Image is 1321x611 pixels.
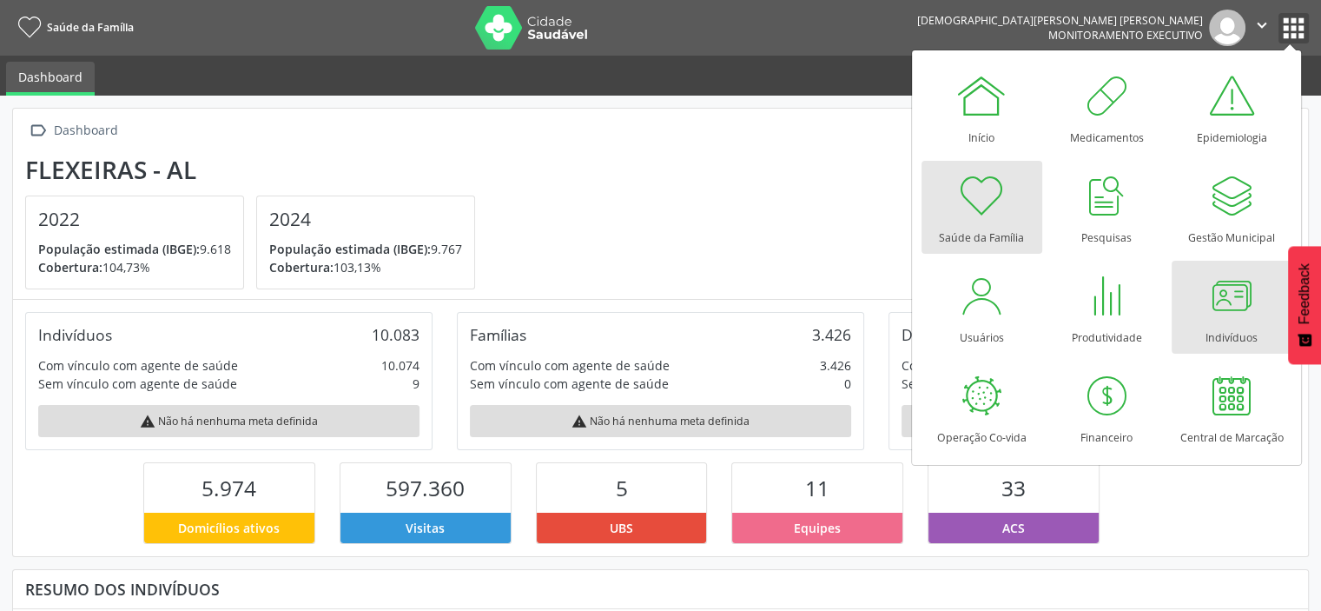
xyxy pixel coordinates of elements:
[269,240,462,258] p: 9.767
[372,325,419,344] div: 10.083
[47,20,134,35] span: Saúde da Família
[1047,161,1167,254] a: Pesquisas
[571,414,587,429] i: warning
[1001,474,1026,502] span: 33
[470,356,670,375] div: Com vínculo com agente de saúde
[1245,10,1278,46] button: 
[470,325,526,344] div: Famílias
[25,118,50,143] i: 
[140,414,155,429] i: warning
[386,474,465,502] span: 597.360
[38,241,200,257] span: População estimada (IBGE):
[470,405,851,437] div: Não há nenhuma meta definida
[1172,361,1292,454] a: Central de Marcação
[406,519,445,537] span: Visitas
[12,13,134,42] a: Saúde da Família
[1278,13,1309,43] button: apps
[921,261,1042,354] a: Usuários
[1172,261,1292,354] a: Indivíduos
[1172,161,1292,254] a: Gestão Municipal
[812,325,851,344] div: 3.426
[269,258,462,276] p: 103,13%
[902,375,1100,393] div: Sem vínculo com agente de saúde
[1047,361,1167,454] a: Financeiro
[178,519,280,537] span: Domicílios ativos
[921,61,1042,154] a: Início
[1252,16,1271,35] i: 
[269,209,462,230] h4: 2024
[1209,10,1245,46] img: img
[1047,261,1167,354] a: Produtividade
[38,325,112,344] div: Indivíduos
[820,356,851,375] div: 3.426
[38,240,231,258] p: 9.618
[381,356,419,375] div: 10.074
[201,474,256,502] span: 5.974
[1048,28,1203,43] span: Monitoramento Executivo
[1002,519,1025,537] span: ACS
[38,405,419,437] div: Não há nenhuma meta definida
[921,361,1042,454] a: Operação Co-vida
[844,375,851,393] div: 0
[917,13,1203,28] div: [DEMOGRAPHIC_DATA][PERSON_NAME] [PERSON_NAME]
[269,259,334,276] span: Cobertura:
[25,118,121,143] a:  Dashboard
[902,405,1283,437] div: Não há nenhuma meta definida
[616,474,628,502] span: 5
[902,325,974,344] div: Domicílios
[1172,61,1292,154] a: Epidemiologia
[269,241,431,257] span: População estimada (IBGE):
[25,580,1296,599] div: Resumo dos indivíduos
[1047,61,1167,154] a: Medicamentos
[1297,263,1312,324] span: Feedback
[38,209,231,230] h4: 2022
[38,258,231,276] p: 104,73%
[25,156,487,184] div: Flexeiras - AL
[38,375,237,393] div: Sem vínculo com agente de saúde
[902,356,1101,375] div: Com vínculo com agente de saúde
[794,519,841,537] span: Equipes
[610,519,633,537] span: UBS
[38,259,102,276] span: Cobertura:
[470,375,669,393] div: Sem vínculo com agente de saúde
[38,356,238,375] div: Com vínculo com agente de saúde
[921,161,1042,254] a: Saúde da Família
[1288,246,1321,364] button: Feedback - Mostrar pesquisa
[413,375,419,393] div: 9
[805,474,829,502] span: 11
[50,118,121,143] div: Dashboard
[6,62,95,96] a: Dashboard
